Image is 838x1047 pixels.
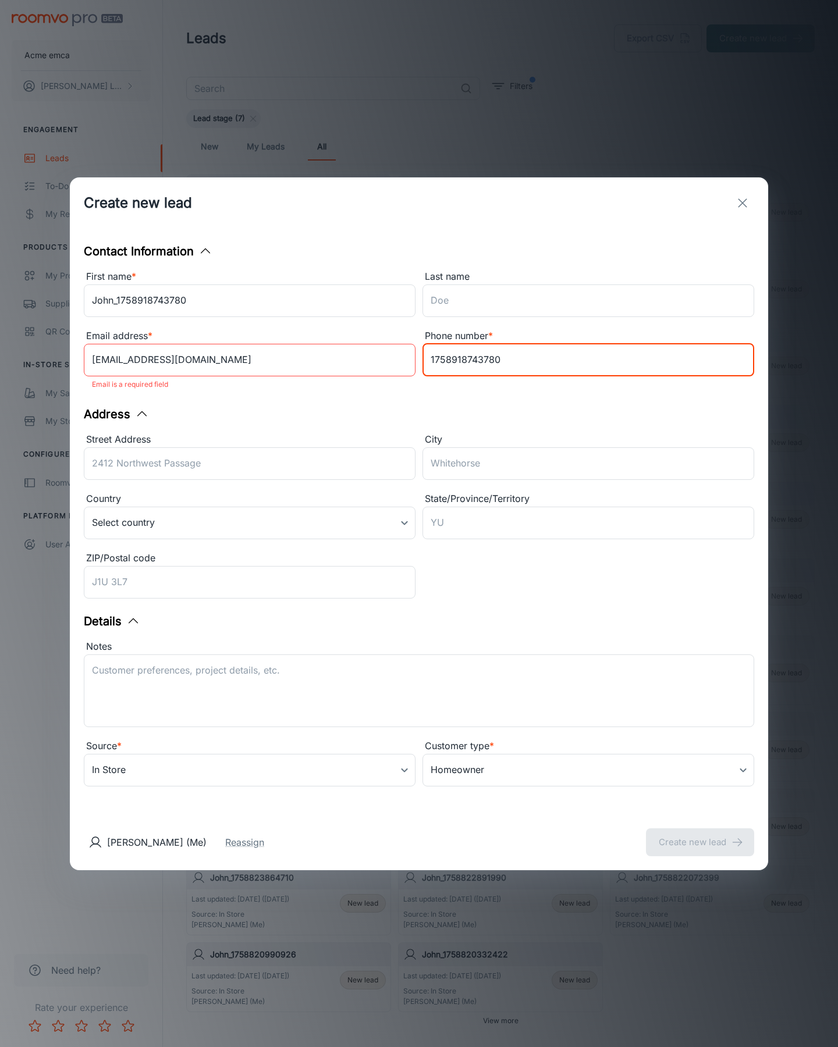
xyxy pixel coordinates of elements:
div: First name [84,269,416,284]
button: Reassign [225,835,264,849]
div: Street Address [84,432,416,447]
div: Notes [84,639,754,654]
input: YU [422,507,754,539]
button: Contact Information [84,243,212,260]
div: Phone number [422,329,754,344]
input: 2412 Northwest Passage [84,447,416,480]
button: Address [84,405,149,423]
input: +1 439-123-4567 [422,344,754,376]
div: Select country [84,507,416,539]
button: exit [731,191,754,215]
input: Doe [422,284,754,317]
div: ZIP/Postal code [84,551,416,566]
input: Whitehorse [422,447,754,480]
input: myname@example.com [84,344,416,376]
div: Last name [422,269,754,284]
p: [PERSON_NAME] (Me) [107,835,207,849]
p: Email is a required field [92,378,407,391]
div: Source [84,739,416,754]
div: State/Province/Territory [422,492,754,507]
div: Email address [84,329,416,344]
div: Homeowner [422,754,754,786]
div: In Store [84,754,416,786]
div: City [422,432,754,447]
h1: Create new lead [84,193,192,213]
div: Customer type [422,739,754,754]
input: John [84,284,416,317]
input: J1U 3L7 [84,566,416,599]
button: Details [84,612,140,630]
div: Country [84,492,416,507]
